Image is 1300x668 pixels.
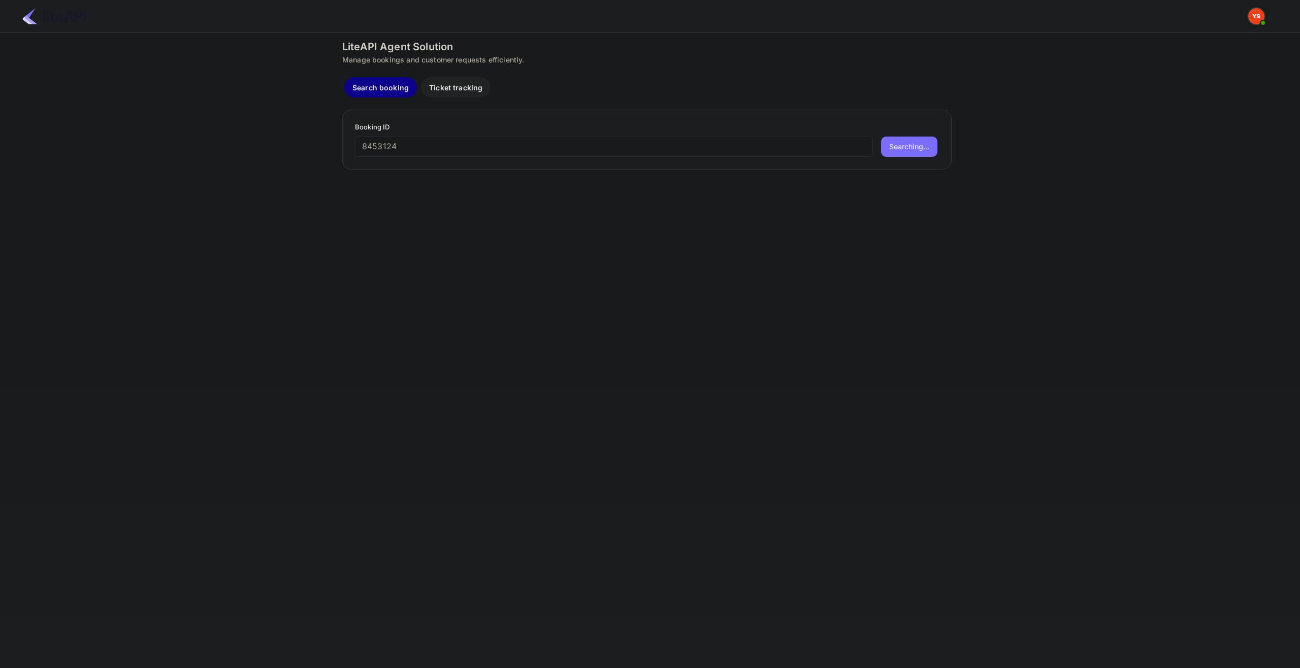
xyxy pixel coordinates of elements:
[355,137,873,157] input: Enter Booking ID (e.g., 63782194)
[352,82,409,93] p: Search booking
[881,137,937,157] button: Searching...
[22,8,86,24] img: LiteAPI Logo
[342,54,952,65] div: Manage bookings and customer requests efficiently.
[429,82,482,93] p: Ticket tracking
[1248,8,1264,24] img: Yandex Support
[342,39,952,54] div: LiteAPI Agent Solution
[355,122,939,132] p: Booking ID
